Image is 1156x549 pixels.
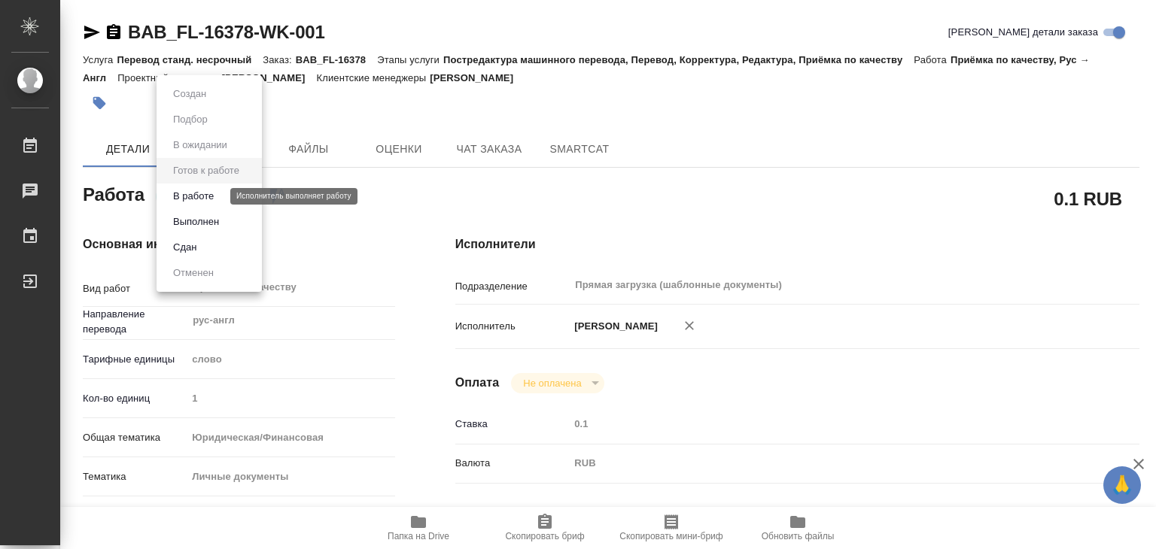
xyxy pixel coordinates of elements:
[169,137,232,153] button: В ожидании
[169,162,244,179] button: Готов к работе
[169,214,224,230] button: Выполнен
[169,86,211,102] button: Создан
[169,265,218,281] button: Отменен
[169,111,212,128] button: Подбор
[169,188,218,205] button: В работе
[169,239,201,256] button: Сдан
